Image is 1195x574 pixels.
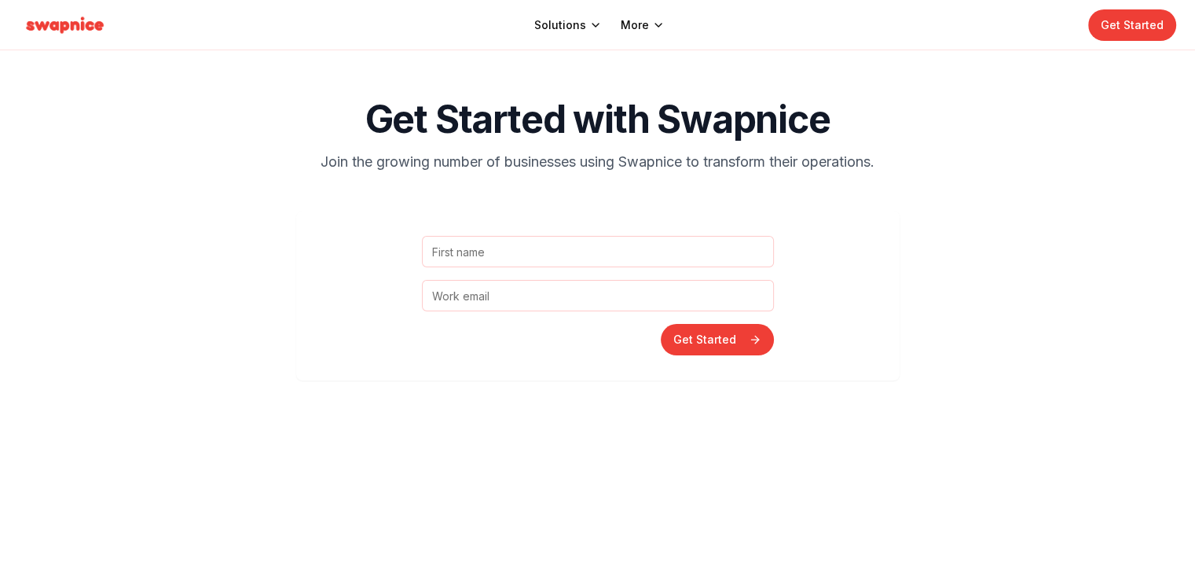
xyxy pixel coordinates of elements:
button: Solutions [534,17,602,33]
button: Get Started [661,324,774,355]
h1: Get Started with Swapnice [296,101,900,138]
p: Join the growing number of businesses using Swapnice to transform their operations. [296,151,900,173]
input: Work email [422,280,774,311]
button: More [621,17,665,33]
input: First name [422,236,774,267]
img: Swapnice Logo [19,13,111,38]
a: Get Started [1088,9,1176,41]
